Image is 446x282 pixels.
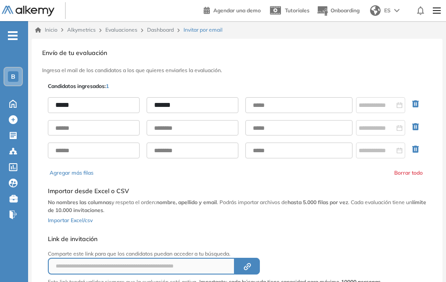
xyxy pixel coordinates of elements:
[429,2,444,19] img: Menu
[35,26,58,34] a: Inicio
[2,6,54,17] img: Logo
[147,26,174,33] a: Dashboard
[48,198,426,214] p: y respeta el orden: . Podrás importar archivos de . Cada evaluación tiene un .
[11,73,15,80] span: B
[106,83,109,89] span: 1
[67,26,96,33] span: Alkymetrics
[48,250,381,258] p: Comparte este link para que los candidatos puedan acceder a tu búsqueda.
[48,235,381,243] h5: Link de invitación
[105,26,137,33] a: Evaluaciones
[384,7,391,15] span: ES
[48,82,109,90] p: Candidatos ingresados:
[183,26,223,34] span: Invitar por email
[204,4,261,15] a: Agendar una demo
[394,9,399,12] img: arrow
[285,7,309,14] span: Tutoriales
[48,199,111,205] b: No nombres las columnas
[331,7,360,14] span: Onboarding
[42,67,432,73] h3: Ingresa el mail de los candidatos a los que quieres enviarles la evaluación.
[370,5,381,16] img: world
[48,199,426,213] b: límite de 10.000 invitaciones
[48,187,426,195] h5: Importar desde Excel o CSV
[42,49,432,57] h3: Envío de tu evaluación
[48,214,93,225] button: Importar Excel/csv
[394,169,423,177] button: Borrar todo
[156,199,217,205] b: nombre, apellido y email
[317,1,360,20] button: Onboarding
[48,217,93,223] span: Importar Excel/csv
[50,169,94,177] button: Agregar más filas
[213,7,261,14] span: Agendar una demo
[288,199,348,205] b: hasta 5.000 filas por vez
[8,35,18,37] i: -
